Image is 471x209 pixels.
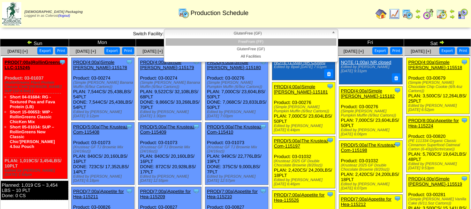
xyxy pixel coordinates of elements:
div: (Simple [PERSON_NAME] Banana Muffin (6/9oz Cartons)) [73,81,134,89]
span: Logged in as Colerost [24,10,83,18]
img: Tooltip [193,123,200,130]
div: (RollinGreens Plant Protein Classic CHIC'[PERSON_NAME] SUP (12-4.5oz) ) [5,81,67,93]
a: PROD(4:00a)Simple [PERSON_NAME]-115182 [341,88,395,99]
a: PROD(7:00a)Appetite for Hea-115212 [341,196,392,207]
div: Product: 03-01032 PLAN: 2,420CS / 24,200LBS / 18PLT [272,136,335,188]
a: PROD(5:00a)The Krusteaz Com-115197 [274,138,328,149]
a: Short 15-00653: WIP - RollinGreens Classic ChicKen Mix [10,110,52,124]
div: Edited by Bpali [DATE] 7:01pm [274,65,333,69]
div: (Simple [PERSON_NAME] Banana Muffin (6/9oz Cartons)) [140,81,201,89]
img: Tooltip [59,59,66,66]
img: Tooltip [126,188,133,195]
img: Tooltip [193,188,200,195]
div: Planned: 1,019 CS ~ 3,454 LBS ~ 10 PLT Done: 0 CS [1,181,68,200]
a: [DATE] [+] [343,49,364,54]
a: PROD(4:00a)Simple [PERSON_NAME]-115178 [73,60,127,70]
div: Product: 03-00679 PLAN: 3,500CS / 12,264LBS / 25PLT [406,58,469,114]
img: Tooltip [126,59,133,66]
a: PROD(5:00a)The Krusteaz Com-115410 [207,124,261,135]
a: PROD(7:00a)Appetite for Hea-115526 [274,192,325,203]
div: (Krusteaz GF TJ Brownie Mix (24/16oz)) [140,145,201,154]
a: PROD(4:00a)Simple [PERSON_NAME]-115180 [207,60,261,70]
a: PROD(7:00a)Appetite for Hea-115211 [73,189,124,199]
a: PROD(8:00a)Appetite for Hea-115224 [408,118,459,128]
div: Edited by [PERSON_NAME] [DATE] 6:44pm [274,124,335,132]
div: (Krusteaz GF TJ Brownie Mix (24/16oz)) [207,145,268,154]
img: Tooltip [327,191,334,198]
a: PROD(4:00p)Simple [PERSON_NAME]-115519 [408,176,462,187]
img: calendarcustomer.gif [457,8,468,20]
div: Edited by [PERSON_NAME] [DATE] 6:46pm [274,178,335,186]
img: arrowleft.gif [415,8,421,14]
div: (PE 111334 Organic Classic Cinnamon Superfood Oatmeal Carton (6-43g)(6crtn/case)) [408,139,469,151]
img: Tooltip [394,87,401,94]
div: Edited by [PERSON_NAME] [DATE] 6:52pm [408,104,469,112]
img: home.gif [375,8,387,20]
div: Edited by [PERSON_NAME] [DATE] 9:53pm [408,162,469,170]
button: Delete Note [324,69,333,78]
td: Sat [404,39,471,47]
a: PROD(5:00a)The Krusteaz Com-115409 [140,124,195,135]
div: (Krusteaz 2025 GF Double Chocolate Brownie (8/20oz)) [341,163,403,172]
img: arrowleft.gif [449,8,455,14]
img: zoroco-logo-small.webp [2,2,21,25]
img: arrowright.gif [439,39,445,45]
div: (Krusteaz GF TJ Brownie Mix (24/16oz)) [73,145,134,154]
img: Tooltip [461,175,468,182]
div: Edited by [PERSON_NAME] [DATE] 9:31pm [341,65,400,73]
div: Product: 03-01032 PLAN: 2,420CS / 24,200LBS / 18PLT [339,140,403,192]
button: Export [439,47,455,54]
div: (Krusteaz 2025 GF Double Chocolate Brownie (8/20oz)) [274,159,335,167]
a: PROD(7:00a)Appetite for Hea-115210 [207,189,258,199]
div: Edited by [PERSON_NAME] [DATE] 12:55pm [140,174,201,183]
img: calendarblend.gif [423,8,434,20]
a: [DATE] [+] [76,49,96,54]
div: (Simple [PERSON_NAME] Pumpkin Muffin (6/9oz Cartons)) [207,81,268,89]
img: Tooltip [461,117,468,124]
img: line_graph.gif [389,8,400,20]
img: arrowright.gif [415,14,421,20]
div: Product: 03-00276 PLAN: 7,000CS / 23,604LBS / 50PLT [339,86,403,138]
a: Short 05-01034: SUP – RollinGreens New Classic Chic'[PERSON_NAME] 4.5oz Pouch [10,125,55,149]
a: (logout) [58,14,70,18]
div: Product: 03-00276 PLAN: 7,000CS / 23,604LBS / 50PLT DONE: 7,068CS / 23,833LBS / 50PLT [205,58,268,120]
div: (Simple [PERSON_NAME] Pumpkin Muffin (6/9oz Cartons)) [274,105,335,113]
li: All Facilities [166,53,336,60]
button: Export [104,47,120,54]
a: PROD(5:00a)The Krusteaz Com-115408 [73,124,128,135]
div: Product: 03-01073 PLAN: 949CS / 22,776LBS / 19PLT DONE: 375CS / 9,000LBS / 7PLT [205,122,268,185]
a: [DATE] [+] [143,49,163,54]
li: FreeFrom (FF) [166,38,336,46]
li: GlutenFree (GF) [166,46,336,53]
div: Edited by [PERSON_NAME] [DATE] 7:03pm [207,110,268,118]
div: Product: 03-00274 PLAN: 7,544CS / 25,438LBS / 54PLT DONE: 7,544CS / 25,438LBS / 54PLT [71,58,134,120]
div: (Simple [PERSON_NAME] Vanilla Cake (6/11.5oz Cartons)) [408,197,469,206]
a: [DATE] [+] [411,49,431,54]
button: Export [372,47,388,54]
a: PROD(7:00a)Appetite for Hea-115209 [140,189,191,199]
div: Product: 03-01073 PLAN: 840CS / 20,160LBS / 16PLT DONE: 723CS / 17,352LBS / 14PLT [71,122,134,185]
img: Tooltip [461,59,468,66]
a: Short 04-01684: RG - Textured Pea and Fava Protein (LB) [10,95,55,109]
div: Edited by [PERSON_NAME] [DATE] 6:07pm [341,182,403,191]
img: Tooltip [327,83,334,90]
td: Sun [0,39,69,47]
a: PROD(5:00a)The Krusteaz Com-115198 [341,142,395,153]
a: NOTE (1:00a) NR Closed [274,60,325,65]
div: Edited by [PERSON_NAME] [DATE] 12:57pm [207,174,268,183]
a: [DATE] [+] [7,49,28,54]
span: GlutenFree (GF) [167,29,329,38]
div: (Simple [PERSON_NAME] Chocolate Chip Cookie (6/9.4oz Cartons)) [408,81,469,93]
img: Tooltip [126,123,133,130]
img: Tooltip [327,137,334,144]
button: Delete Note [392,73,401,82]
div: Product: 03-01037 PLAN: 1,019CS / 3,454LBS / 10PLT [3,58,68,179]
a: PROD(4:00a)Simple [PERSON_NAME]-115179 [140,60,194,70]
button: Print [390,47,402,54]
img: Tooltip [260,123,267,130]
a: NOTE (1:00a) NR closed [341,60,392,65]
